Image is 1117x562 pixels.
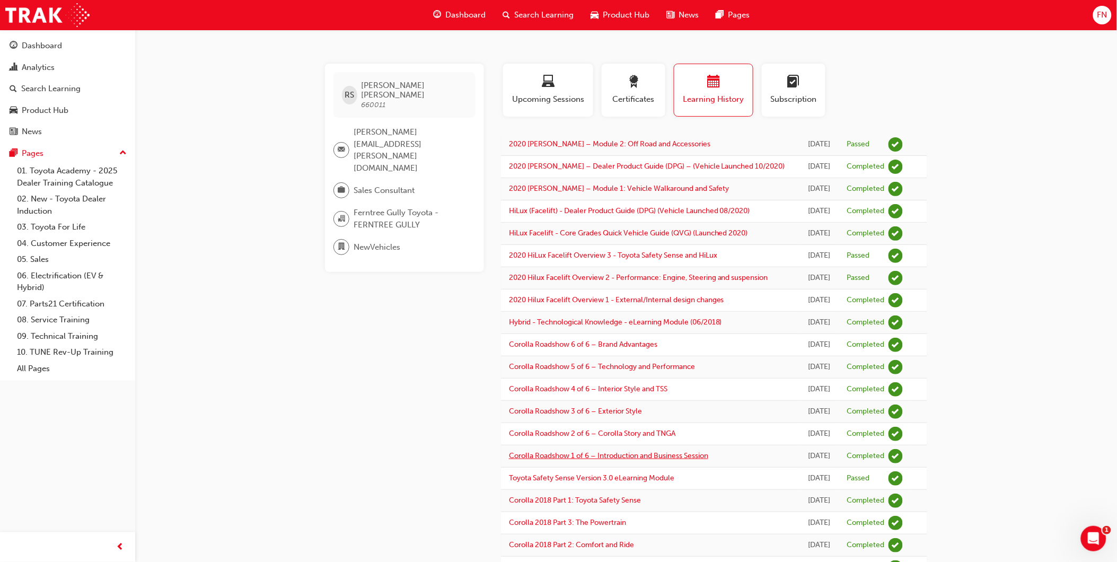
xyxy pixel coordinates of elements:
[889,338,903,352] span: learningRecordVerb_COMPLETE-icon
[22,62,55,74] div: Analytics
[707,75,720,90] span: calendar-icon
[13,235,131,252] a: 04. Customer Experience
[808,517,831,529] div: Thu Aug 21 2025 13:49:37 GMT+1000 (Australian Eastern Standard Time)
[119,146,127,160] span: up-icon
[511,93,585,106] span: Upcoming Sessions
[13,296,131,312] a: 07. Parts21 Certification
[509,162,785,171] a: 2020 [PERSON_NAME] – Dealer Product Guide (DPG) – (Vehicle Launched 10/2020)
[889,538,903,552] span: learningRecordVerb_COMPLETE-icon
[514,9,574,21] span: Search Learning
[509,518,626,527] a: Corolla 2018 Part 3: The Powertrain
[808,183,831,195] div: Thu Aug 21 2025 14:15:50 GMT+1000 (Australian Eastern Standard Time)
[10,106,17,116] span: car-icon
[847,139,869,150] div: Passed
[847,362,884,372] div: Completed
[889,249,903,263] span: learningRecordVerb_PASS-icon
[658,4,707,26] a: news-iconNews
[509,362,695,371] a: Corolla Roadshow 5 of 6 – Technology and Performance
[847,540,884,550] div: Completed
[610,93,657,106] span: Certificates
[13,251,131,268] a: 05. Sales
[362,81,467,100] span: [PERSON_NAME] [PERSON_NAME]
[847,407,884,417] div: Completed
[808,205,831,217] div: Thu Aug 21 2025 14:13:10 GMT+1000 (Australian Eastern Standard Time)
[847,184,884,194] div: Completed
[13,328,131,345] a: 09. Technical Training
[808,539,831,551] div: Thu Aug 21 2025 13:48:46 GMT+1000 (Australian Eastern Standard Time)
[847,429,884,439] div: Completed
[10,127,17,137] span: news-icon
[889,516,903,530] span: learningRecordVerb_COMPLETE-icon
[889,315,903,330] span: learningRecordVerb_COMPLETE-icon
[847,273,869,283] div: Passed
[509,451,708,460] a: Corolla Roadshow 1 of 6 – Introduction and Business Session
[4,101,131,120] a: Product Hub
[762,64,825,117] button: Subscription
[445,9,486,21] span: Dashboard
[22,126,42,138] div: News
[808,317,831,329] div: Thu Aug 21 2025 14:09:53 GMT+1000 (Australian Eastern Standard Time)
[666,8,674,22] span: news-icon
[509,384,667,393] a: Corolla Roadshow 4 of 6 – Interior Style and TSS
[509,251,717,260] a: 2020 HiLux Facelift Overview 3 - Toyota Safety Sense and HiLux
[847,451,884,461] div: Completed
[889,226,903,241] span: learningRecordVerb_COMPLETE-icon
[354,207,467,231] span: Ferntree Gully Toyota - FERNTREE GULLY
[889,137,903,152] span: learningRecordVerb_PASS-icon
[847,496,884,506] div: Completed
[808,472,831,485] div: Thu Aug 21 2025 14:03:28 GMT+1000 (Australian Eastern Standard Time)
[509,295,724,304] a: 2020 Hilux Facelift Overview 1 - External/Internal design changes
[22,40,62,52] div: Dashboard
[338,240,345,254] span: department-icon
[627,75,640,90] span: award-icon
[354,126,467,174] span: [PERSON_NAME][EMAIL_ADDRESS][PERSON_NAME][DOMAIN_NAME]
[509,184,729,193] a: 2020 [PERSON_NAME] – Module 1: Vehicle Walkaround and Safety
[889,405,903,419] span: learningRecordVerb_COMPLETE-icon
[117,541,125,554] span: prev-icon
[509,273,768,282] a: 2020 Hilux Facelift Overview 2 - Performance: Engine, Steering and suspension
[4,144,131,163] button: Pages
[787,75,800,90] span: learningplan-icon
[503,64,593,117] button: Upcoming Sessions
[10,63,17,73] span: chart-icon
[889,360,903,374] span: learningRecordVerb_COMPLETE-icon
[13,163,131,191] a: 01. Toyota Academy - 2025 Dealer Training Catalogue
[354,185,415,197] span: Sales Consultant
[1081,526,1106,551] iframe: Intercom live chat
[847,251,869,261] div: Passed
[4,34,131,144] button: DashboardAnalyticsSearch LearningProduct HubNews
[509,206,750,215] a: HiLux (Facelift) - Dealer Product Guide (DPG) (Vehicle Launched 08/2020)
[4,79,131,99] a: Search Learning
[21,83,81,95] div: Search Learning
[889,382,903,397] span: learningRecordVerb_COMPLETE-icon
[808,294,831,306] div: Thu Aug 21 2025 14:10:14 GMT+1000 (Australian Eastern Standard Time)
[847,206,884,216] div: Completed
[1097,9,1107,21] span: FN
[509,340,657,349] a: Corolla Roadshow 6 of 6 – Brand Advantages
[22,104,68,117] div: Product Hub
[808,227,831,240] div: Thu Aug 21 2025 14:12:51 GMT+1000 (Australian Eastern Standard Time)
[10,149,17,159] span: pages-icon
[509,229,748,238] a: HiLux Facelift - Core Grades Quick Vehicle Guide (QVG) (Launched 2020)
[603,9,649,21] span: Product Hub
[808,406,831,418] div: Thu Aug 21 2025 14:06:37 GMT+1000 (Australian Eastern Standard Time)
[847,318,884,328] div: Completed
[847,229,884,239] div: Completed
[808,138,831,151] div: Thu Aug 21 2025 14:21:15 GMT+1000 (Australian Eastern Standard Time)
[509,429,675,438] a: Corolla Roadshow 2 of 6 – Corolla Story and TNGA
[542,75,555,90] span: laptop-icon
[582,4,658,26] a: car-iconProduct Hub
[808,250,831,262] div: Thu Aug 21 2025 14:11:13 GMT+1000 (Australian Eastern Standard Time)
[13,344,131,361] a: 10. TUNE Rev-Up Training
[13,361,131,377] a: All Pages
[808,495,831,507] div: Thu Aug 21 2025 13:51:24 GMT+1000 (Australian Eastern Standard Time)
[889,271,903,285] span: learningRecordVerb_PASS-icon
[5,3,90,27] img: Trak
[808,161,831,173] div: Thu Aug 21 2025 14:15:53 GMT+1000 (Australian Eastern Standard Time)
[889,449,903,463] span: learningRecordVerb_COMPLETE-icon
[10,84,17,94] span: search-icon
[509,540,634,549] a: Corolla 2018 Part 2: Comfort and Ride
[4,58,131,77] a: Analytics
[889,293,903,308] span: learningRecordVerb_COMPLETE-icon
